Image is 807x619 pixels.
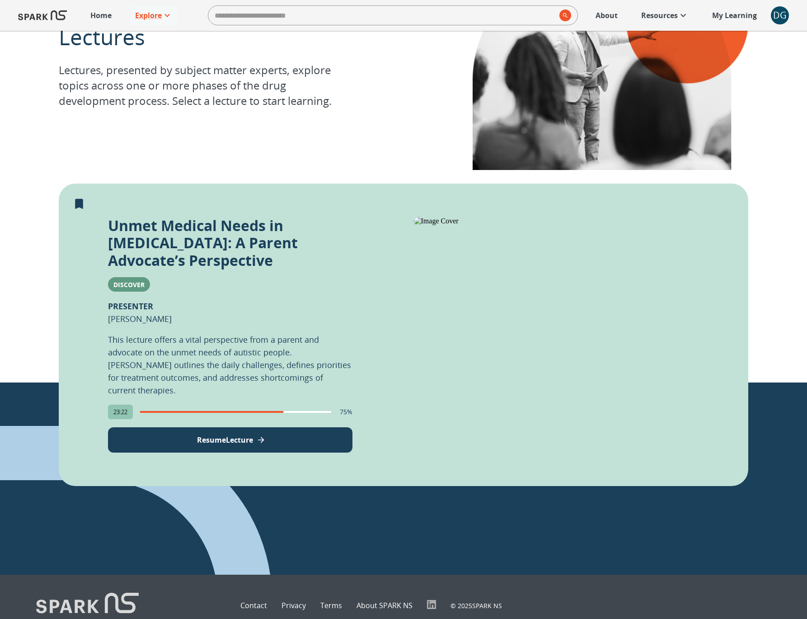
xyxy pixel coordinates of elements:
img: Logo of SPARK at Stanford [36,593,139,618]
p: Home [90,10,112,21]
p: Resume Lecture [197,435,253,445]
a: Resources [637,5,693,25]
b: PRESENTER [108,301,153,312]
p: © 2025 SPARK NS [450,601,502,610]
a: Explore [131,5,177,25]
span: completion progress of user [140,411,331,413]
img: LinkedIn [427,600,436,609]
p: 75% [340,407,352,416]
p: About [596,10,618,21]
p: Resources [641,10,678,21]
button: View Lecture [108,427,352,453]
p: Explore [135,10,162,21]
p: Lectures [59,22,334,52]
button: account of current user [771,6,789,24]
span: Discover [108,280,150,289]
a: Home [86,5,116,25]
a: My Learning [708,5,762,25]
a: About SPARK NS [357,600,413,611]
span: 23:22 [108,408,133,416]
button: search [556,6,571,25]
img: Logo of SPARK at Stanford [18,5,67,26]
p: My Learning [712,10,757,21]
p: This lecture offers a vital perspective from a parent and advocate on the unmet needs of autistic... [108,333,352,397]
div: DG [771,6,789,24]
p: Unmet Medical Needs in [MEDICAL_DATA]: A Parent Advocate’s Perspective [108,217,352,269]
a: Privacy [282,600,306,611]
img: Image Cover [414,217,720,225]
a: About [591,5,622,25]
svg: Remove from My Learning [72,197,86,211]
p: Lectures, presented by subject matter experts, explore topics across one or more phases of the dr... [59,62,334,109]
a: Contact [240,600,267,611]
p: [PERSON_NAME] [108,300,172,325]
a: Terms [320,600,342,611]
